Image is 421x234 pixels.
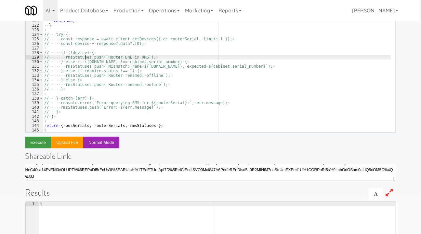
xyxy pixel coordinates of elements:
[25,152,396,160] h4: Shareable Link:
[26,64,43,69] div: 131
[26,87,43,91] div: 136
[26,41,43,46] div: 126
[26,28,43,32] div: 123
[26,55,43,60] div: 129
[26,128,43,132] div: 145
[26,202,39,206] div: 1
[26,114,43,119] div: 142
[51,137,83,148] button: Upload file
[26,78,43,82] div: 134
[26,73,43,78] div: 133
[26,37,43,41] div: 125
[26,110,43,114] div: 141
[25,137,51,148] button: Execute
[25,188,396,198] h1: Results
[26,82,43,87] div: 135
[26,96,43,101] div: 138
[26,69,43,73] div: 132
[25,5,37,16] img: Micromart
[25,164,396,181] textarea: lorem://ipsumdo.sitametco.adi/elitsed?doei=T9IncIDiD3%7U1LabOReeTDo%6MAgnaAlI9enIM5A4MInIMveni6%9...
[26,123,43,128] div: 144
[26,119,43,123] div: 143
[26,50,43,55] div: 128
[26,91,43,96] div: 137
[26,46,43,50] div: 127
[26,32,43,37] div: 124
[83,137,119,148] button: Normal Mode
[26,105,43,110] div: 140
[26,101,43,105] div: 139
[26,23,43,28] div: 122
[26,19,43,23] div: 121
[26,60,43,64] div: 130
